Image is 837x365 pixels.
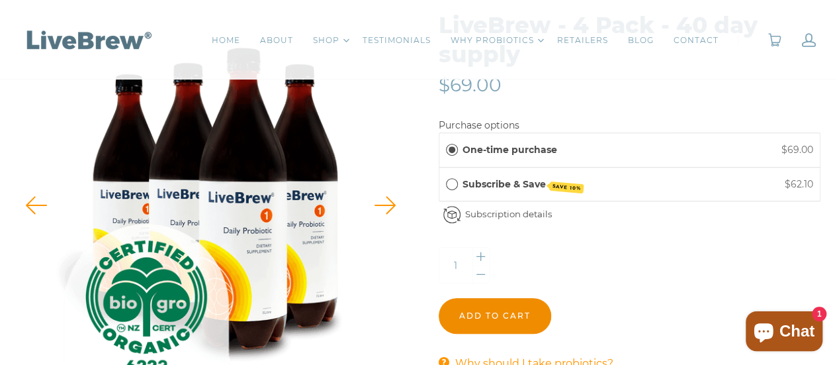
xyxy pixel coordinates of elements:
[446,142,458,157] div: One-time purchase
[439,74,502,96] span: $69.00
[463,177,584,191] label: Subscribe & Save
[260,34,293,47] a: ABOUT
[628,34,654,47] a: BLOG
[463,142,557,157] label: One-time purchase
[557,34,608,47] a: RETAILERS
[446,177,458,191] div: Subscribe & Save
[313,34,339,47] a: SHOP
[439,298,551,334] input: Add to cart
[550,181,584,193] span: SAVE 10%
[785,178,813,190] span: $62.10
[451,34,534,47] a: WHY PROBIOTICS
[22,28,154,51] img: LiveBrew
[439,248,472,283] input: Quantity
[674,34,719,47] a: CONTACT
[439,119,519,131] label: Purchase options
[363,34,431,47] a: TESTIMONIALS
[781,144,813,156] span: $69.00
[465,209,552,219] a: Subscription details
[742,311,826,354] inbox-online-store-chat: Shopify online store chat
[212,34,240,47] a: HOME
